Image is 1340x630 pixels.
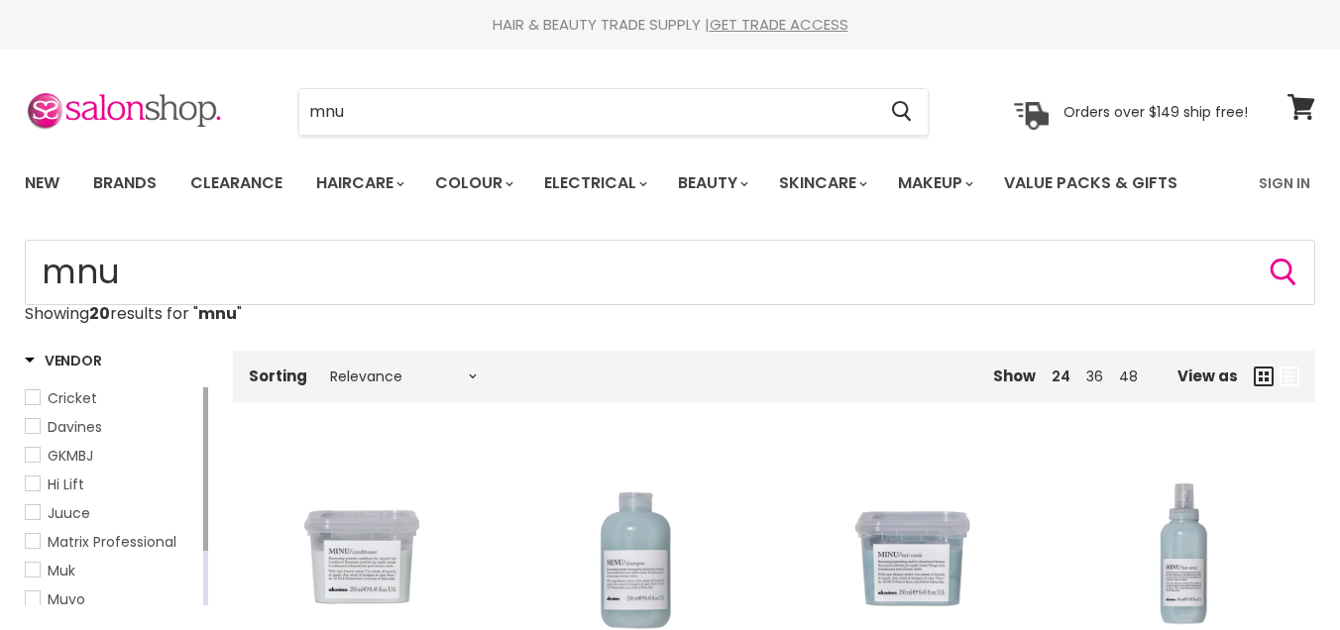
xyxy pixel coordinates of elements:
a: GKMBJ [25,445,199,467]
label: Sorting [249,367,307,384]
button: Search [875,89,928,135]
a: Matrix Professional [25,531,199,553]
a: 24 [1052,367,1070,386]
form: Product [298,88,929,136]
a: Brands [78,162,171,204]
span: Matrix Professional [48,532,176,552]
strong: mnu [198,302,237,325]
span: Juuce [48,503,90,523]
input: Search [25,240,1315,305]
a: Clearance [175,162,297,204]
button: Search [1268,257,1299,288]
a: Hi Lift [25,473,199,495]
iframe: Gorgias live chat messenger [1241,537,1320,610]
span: Hi Lift [48,474,84,494]
a: Colour [420,162,525,204]
a: Muvo [25,588,199,610]
a: GET TRADE ACCESS [710,14,848,35]
a: Cricket [25,387,199,409]
p: Orders over $149 ship free! [1063,102,1248,120]
input: Search [299,89,875,135]
span: Muk [48,561,75,580]
span: View as [1177,367,1238,384]
a: New [10,162,74,204]
form: Product [25,240,1315,305]
a: Haircare [301,162,416,204]
a: Sign In [1247,162,1322,204]
span: Show [993,366,1036,386]
a: Muk [25,560,199,581]
span: Muvo [48,589,85,609]
h3: Vendor [25,351,101,370]
a: Beauty [663,162,760,204]
span: GKMBJ [48,446,93,466]
a: Value Packs & Gifts [989,162,1192,204]
a: Davines [25,416,199,438]
span: Davines [48,417,102,437]
ul: Main menu [10,155,1220,212]
a: Makeup [883,162,985,204]
a: 36 [1086,367,1103,386]
a: 48 [1119,367,1138,386]
strong: 20 [89,302,110,325]
a: Electrical [529,162,659,204]
p: Showing results for " " [25,305,1315,323]
a: Juuce [25,502,199,524]
a: Skincare [764,162,879,204]
span: Cricket [48,388,97,408]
